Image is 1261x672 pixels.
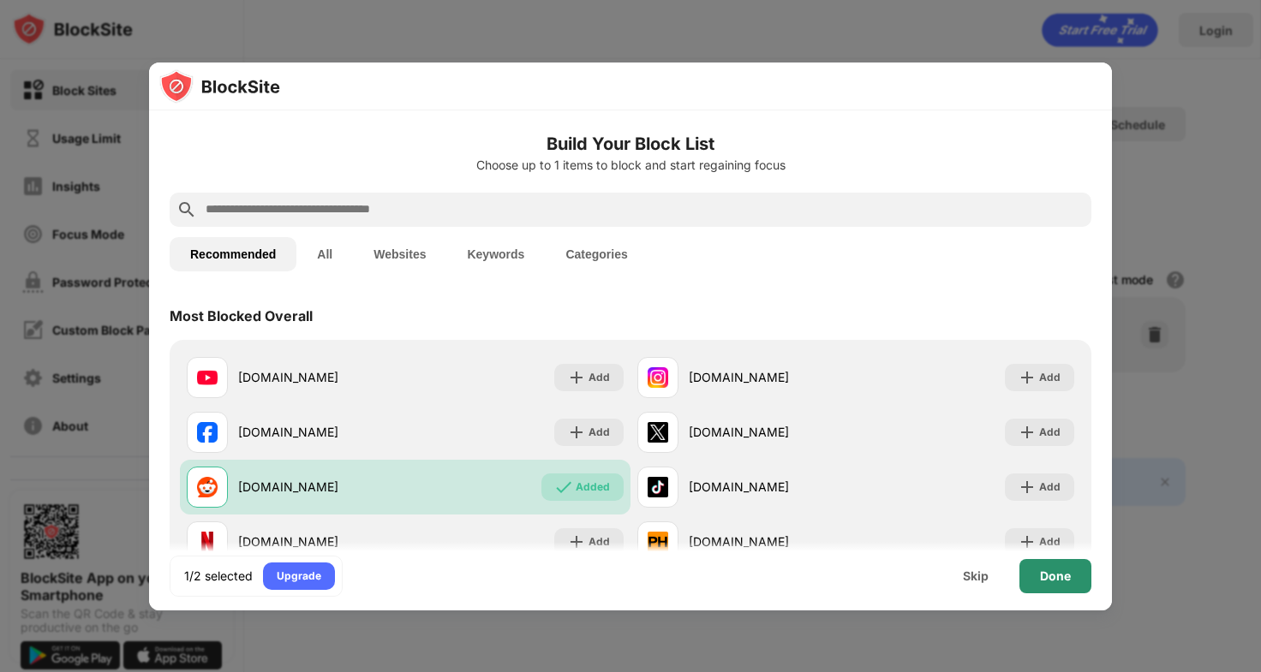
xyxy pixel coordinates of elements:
button: Recommended [170,237,296,271]
div: [DOMAIN_NAME] [238,532,405,550]
div: Choose up to 1 items to block and start regaining focus [170,158,1091,172]
div: Add [589,369,610,386]
div: Skip [963,569,989,583]
img: favicons [648,422,668,443]
button: All [296,237,353,271]
h6: Build Your Block List [170,131,1091,157]
img: search.svg [176,199,197,220]
img: favicons [648,477,668,497]
div: Add [1039,369,1061,386]
div: Most Blocked Overall [170,307,313,324]
div: [DOMAIN_NAME] [238,423,405,441]
img: favicons [197,422,218,443]
div: [DOMAIN_NAME] [238,478,405,496]
button: Keywords [446,237,545,271]
div: [DOMAIN_NAME] [689,368,856,386]
div: Add [589,533,610,550]
div: Done [1040,569,1071,583]
div: Upgrade [277,568,321,585]
button: Categories [545,237,648,271]
div: Add [589,424,610,441]
img: logo-blocksite.svg [159,69,280,104]
div: Add [1039,424,1061,441]
img: favicons [197,532,218,552]
div: [DOMAIN_NAME] [689,423,856,441]
img: favicons [197,367,218,388]
div: Added [576,479,610,496]
div: [DOMAIN_NAME] [689,478,856,496]
div: Add [1039,533,1061,550]
img: favicons [648,367,668,388]
img: favicons [648,532,668,552]
button: Websites [353,237,446,271]
div: Add [1039,479,1061,496]
div: [DOMAIN_NAME] [238,368,405,386]
div: [DOMAIN_NAME] [689,532,856,550]
img: favicons [197,477,218,497]
div: 1/2 selected [184,568,253,585]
